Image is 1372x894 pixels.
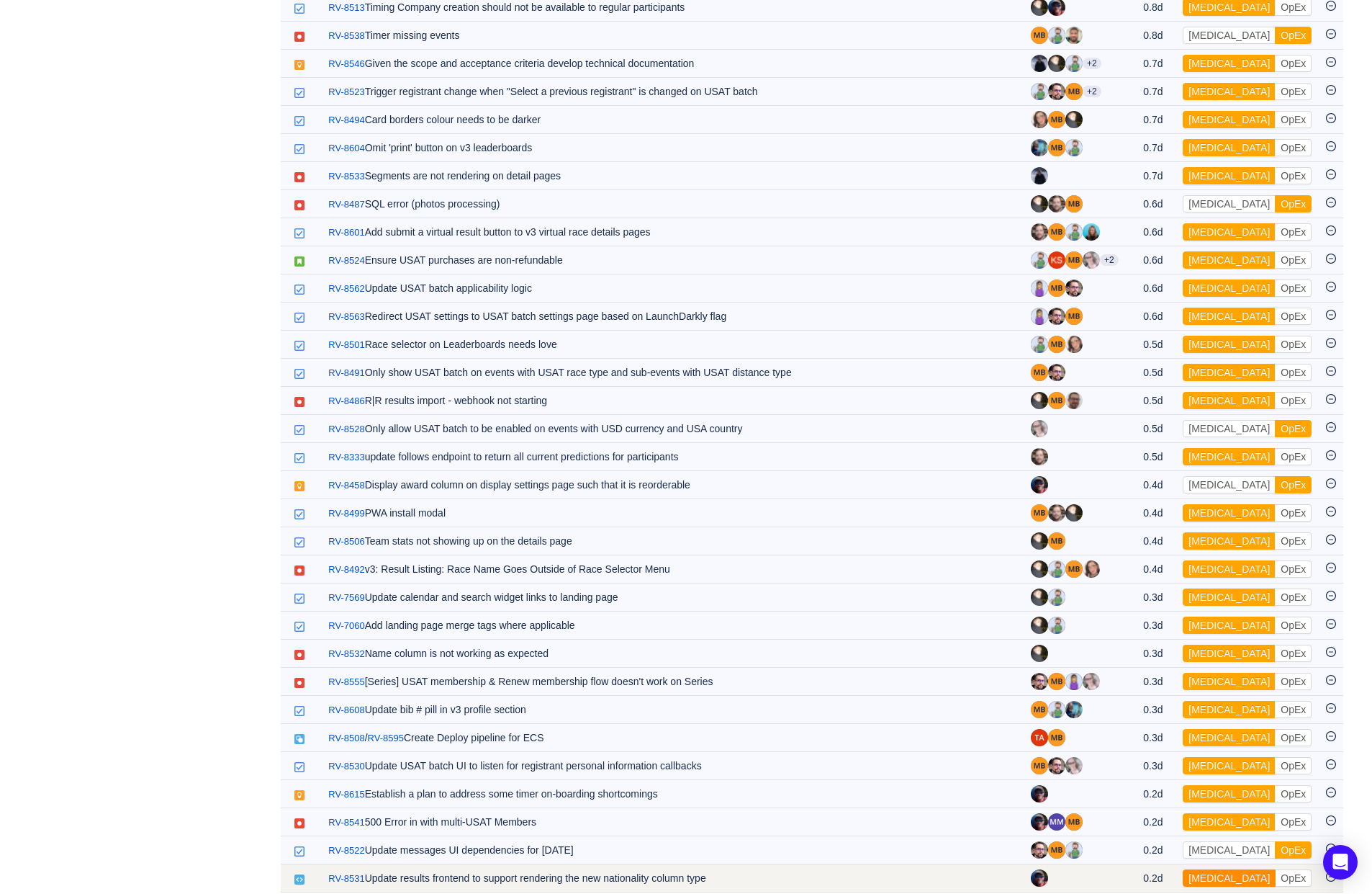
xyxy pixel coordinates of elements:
img: MB [1031,504,1048,522]
a: RV-8501 [328,338,364,352]
img: RW [1031,448,1048,465]
td: 0.7d [1130,134,1175,162]
button: [MEDICAL_DATA] [1183,223,1276,241]
img: 10318 [294,87,305,99]
img: HJ [1083,560,1100,578]
a: RV-7569 [328,591,364,605]
img: 10303 [294,200,305,211]
i: icon: minus-circle [1326,225,1336,236]
img: AL [1065,27,1083,44]
td: Display award column on display settings page such that it is reorderable [321,471,1024,499]
button: [MEDICAL_DATA] [1183,55,1276,72]
button: OpEx [1275,392,1312,409]
img: BR [1065,841,1083,859]
button: [MEDICAL_DATA] [1183,560,1276,578]
i: icon: minus-circle [1326,197,1336,207]
img: 10318 [294,705,305,717]
td: v3: Result Listing: Race Name Goes Outside of Race Selector Menu [321,555,1024,584]
button: OpEx [1275,532,1312,550]
img: HJ [1031,111,1048,128]
button: [MEDICAL_DATA] [1183,645,1276,662]
i: icon: minus-circle [1326,282,1336,292]
button: OpEx [1275,336,1312,353]
a: RV-8538 [328,29,364,43]
i: icon: minus-circle [1326,506,1336,517]
td: 0.4d [1130,527,1175,555]
a: RV-8563 [328,310,364,324]
img: MB [1065,251,1083,269]
img: RH [1031,476,1048,493]
td: 0.7d [1130,162,1175,190]
img: DM [1031,645,1048,662]
td: Only allow USAT batch to be enabled on events with USD currency and USA country [321,415,1024,443]
img: DM [1031,560,1048,578]
td: 0.7d [1130,50,1175,78]
button: [MEDICAL_DATA] [1183,195,1276,213]
img: BR [1065,223,1083,241]
a: RV-8492 [328,563,364,577]
td: Update bib # pill in v3 profile section [321,696,1024,724]
img: RW [1048,504,1065,522]
img: TC [1048,83,1065,100]
i: icon: minus-circle [1326,113,1336,123]
td: Omit 'print' button on v3 leaderboards [321,134,1024,162]
img: MB [1065,560,1083,578]
img: 10318 [294,593,305,604]
td: 0.3d [1130,640,1175,668]
button: OpEx [1275,870,1312,887]
img: 10318 [294,143,305,155]
button: OpEx [1275,27,1312,44]
td: update follows endpoint to return all current predictions for participants [321,443,1024,471]
a: RV-8486 [328,394,364,408]
a: RV-8506 [328,535,364,549]
img: MB [1048,532,1065,550]
i: icon: minus-circle [1326,57,1336,67]
td: Team stats not showing up on the details page [321,527,1024,555]
img: 10318 [294,424,305,436]
img: 10303 [294,649,305,661]
a: RV-8604 [328,141,364,156]
img: NO [1083,251,1100,269]
img: BR [1048,701,1065,718]
a: RV-8524 [328,254,364,268]
td: Redirect USAT settings to USAT batch settings page based on LaunchDarkly flag [321,303,1024,331]
img: BM [1065,701,1083,718]
img: BB [1065,673,1083,690]
button: OpEx [1275,701,1312,718]
a: RV-8528 [328,422,364,437]
img: MB [1065,813,1083,831]
img: DM [1031,532,1048,550]
button: OpEx [1275,785,1312,803]
a: RV-8562 [328,282,364,296]
img: BR [1031,336,1048,353]
button: [MEDICAL_DATA] [1183,111,1276,128]
button: OpEx [1275,139,1312,156]
img: 10303 [294,677,305,689]
img: NO [1083,673,1100,690]
a: RV-7060 [328,619,364,633]
button: OpEx [1275,111,1312,128]
button: [MEDICAL_DATA] [1183,757,1276,774]
td: PWA install modal [321,499,1024,527]
img: DM [1065,504,1083,522]
img: 10318 [294,452,305,464]
button: OpEx [1275,504,1312,522]
button: [MEDICAL_DATA] [1183,841,1276,859]
a: RV-8508 [328,731,364,746]
td: Segments are not rendering on detail pages [321,162,1024,190]
i: icon: minus-circle [1326,141,1336,151]
td: Update calendar and search widget links to landing page [321,584,1024,612]
img: 10318 [294,621,305,632]
button: [MEDICAL_DATA] [1183,364,1276,381]
button: OpEx [1275,645,1312,662]
i: icon: minus-circle [1326,731,1336,741]
td: 0.6d [1130,190,1175,218]
img: 10322 [294,480,305,492]
button: [MEDICAL_DATA] [1183,532,1276,550]
td: Trigger registrant change when "Select a previous registrant" is changed on USAT batch [321,78,1024,106]
img: 10318 [294,537,305,548]
img: BR [1065,139,1083,156]
td: 0.3d [1130,668,1175,696]
img: 10303 [294,31,305,43]
button: [MEDICAL_DATA] [1183,420,1276,437]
